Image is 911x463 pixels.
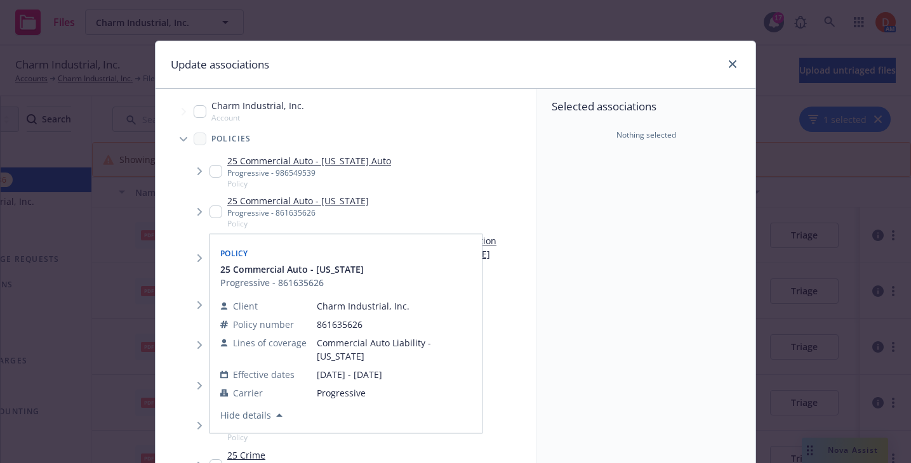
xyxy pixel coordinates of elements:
[227,432,385,443] span: Policy
[227,207,369,218] div: Progressive - 861635626
[233,318,294,331] span: Policy number
[552,99,740,114] span: Selected associations
[211,99,304,112] span: Charm Industrial, Inc.
[227,448,444,462] a: 25 Crime
[317,299,472,313] span: Charm Industrial, Inc.
[220,276,364,289] div: Progressive - 861635626
[227,167,391,178] div: Progressive - 986549539
[211,135,251,143] span: Policies
[171,56,269,73] h1: Update associations
[211,112,304,123] span: Account
[233,386,263,400] span: Carrier
[215,407,288,422] button: Hide details
[233,336,307,349] span: Lines of coverage
[220,248,248,259] span: Policy
[616,129,676,141] span: Nothing selected
[317,368,472,381] span: [DATE] - [DATE]
[317,336,472,363] span: Commercial Auto Liability - [US_STATE]
[227,194,369,207] a: 25 Commercial Auto - [US_STATE]
[227,178,391,189] span: Policy
[227,218,369,229] span: Policy
[317,318,472,331] span: 861635626
[220,263,364,276] button: 25 Commercial Auto - [US_STATE]
[725,56,740,72] a: close
[233,299,258,313] span: Client
[317,386,472,400] span: Progressive
[233,368,295,381] span: Effective dates
[227,154,391,167] a: 25 Commercial Auto - [US_STATE] Auto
